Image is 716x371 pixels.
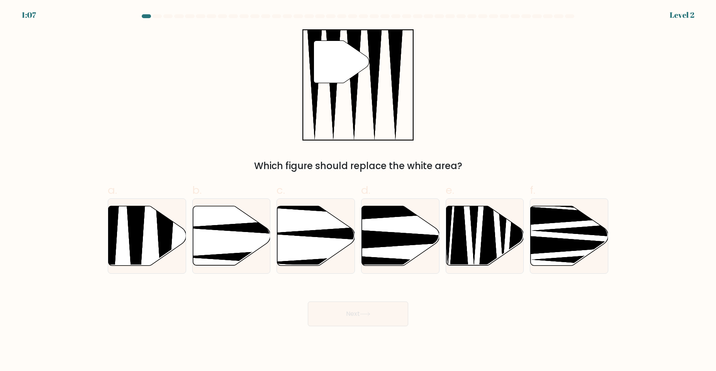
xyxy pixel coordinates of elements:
[530,183,535,198] span: f.
[277,183,285,198] span: c.
[192,183,202,198] span: b.
[108,183,117,198] span: a.
[361,183,370,198] span: d.
[670,9,694,21] div: Level 2
[314,41,369,83] g: "
[112,159,604,173] div: Which figure should replace the white area?
[446,183,454,198] span: e.
[22,9,36,21] div: 1:07
[308,302,408,326] button: Next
